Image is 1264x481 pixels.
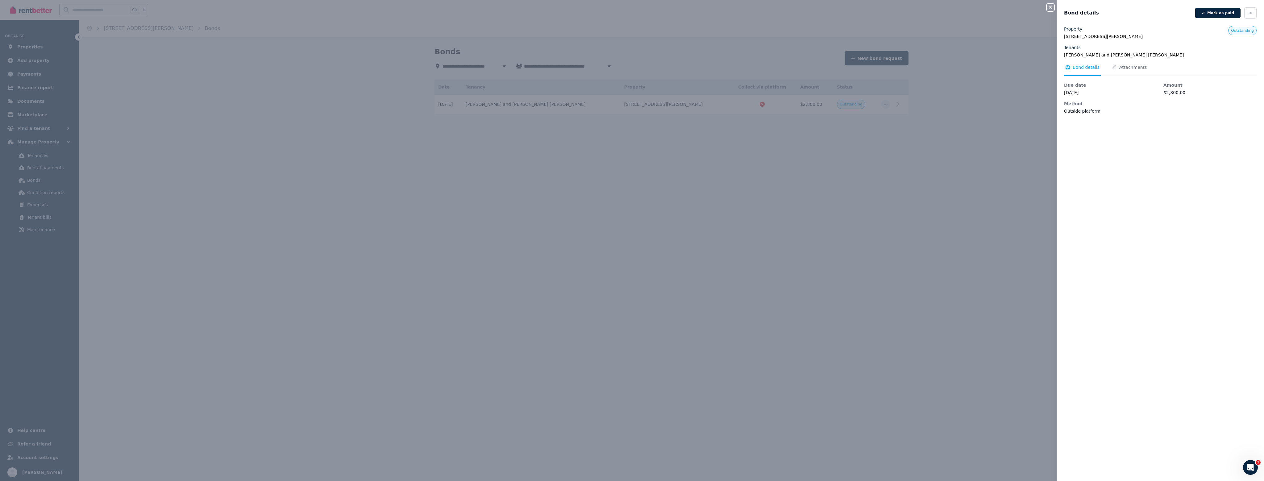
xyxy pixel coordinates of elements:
legend: [STREET_ADDRESS][PERSON_NAME] [1064,33,1257,39]
dt: Amount [1163,82,1257,88]
iframe: Intercom live chat [1243,460,1258,475]
label: Tenants [1064,44,1081,51]
span: Bond details [1073,64,1100,70]
legend: [PERSON_NAME] and [PERSON_NAME] [PERSON_NAME] [1064,52,1257,58]
nav: Tabs [1064,64,1257,76]
dd: [DATE] [1064,89,1157,96]
span: Attachments [1119,64,1147,70]
span: 1 [1256,460,1261,465]
dd: Outside platform [1064,108,1157,114]
label: Property [1064,26,1082,32]
dt: Due date [1064,82,1157,88]
dt: Method [1064,101,1157,107]
span: Outstanding [1231,28,1254,33]
dd: $2,800.00 [1163,89,1257,96]
button: Mark as paid [1195,8,1241,18]
span: Bond details [1064,9,1099,17]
